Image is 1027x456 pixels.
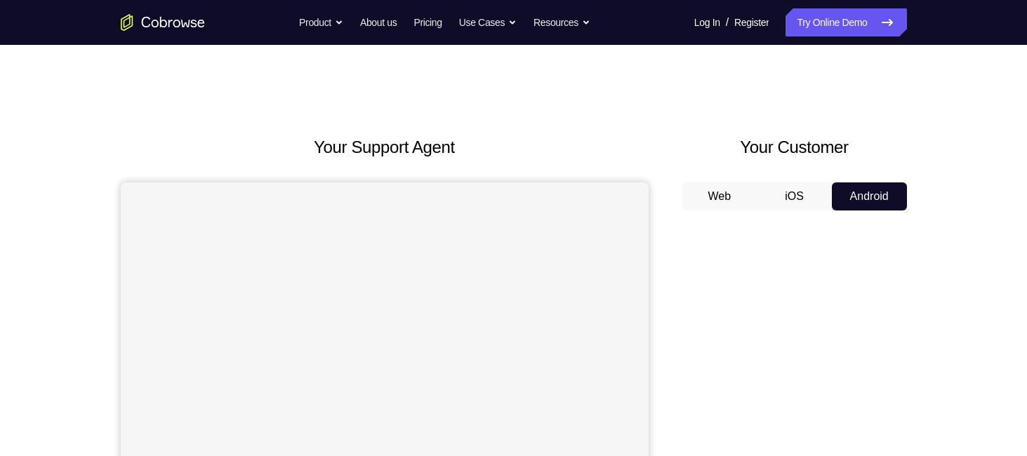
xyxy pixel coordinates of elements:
[734,8,769,36] a: Register
[682,182,757,210] button: Web
[832,182,907,210] button: Android
[757,182,832,210] button: iOS
[121,135,649,160] h2: Your Support Agent
[682,135,907,160] h2: Your Customer
[694,8,720,36] a: Log In
[459,8,517,36] button: Use Cases
[534,8,590,36] button: Resources
[786,8,906,36] a: Try Online Demo
[360,8,397,36] a: About us
[121,14,205,31] a: Go to the home page
[299,8,343,36] button: Product
[726,14,729,31] span: /
[413,8,442,36] a: Pricing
